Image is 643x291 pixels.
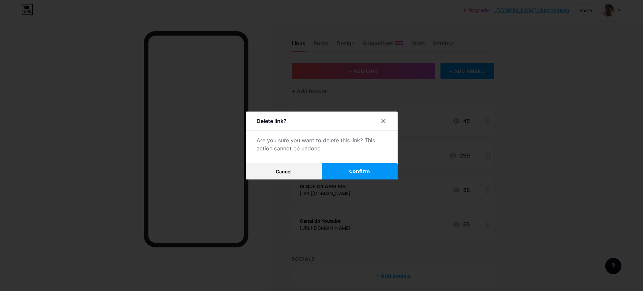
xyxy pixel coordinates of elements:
[257,136,387,152] div: Are you sure you want to delete this link? This action cannot be undone.
[257,117,287,125] div: Delete link?
[246,163,322,179] button: Cancel
[322,163,398,179] button: Confirm
[349,168,370,175] span: Confirm
[276,169,292,174] span: Cancel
